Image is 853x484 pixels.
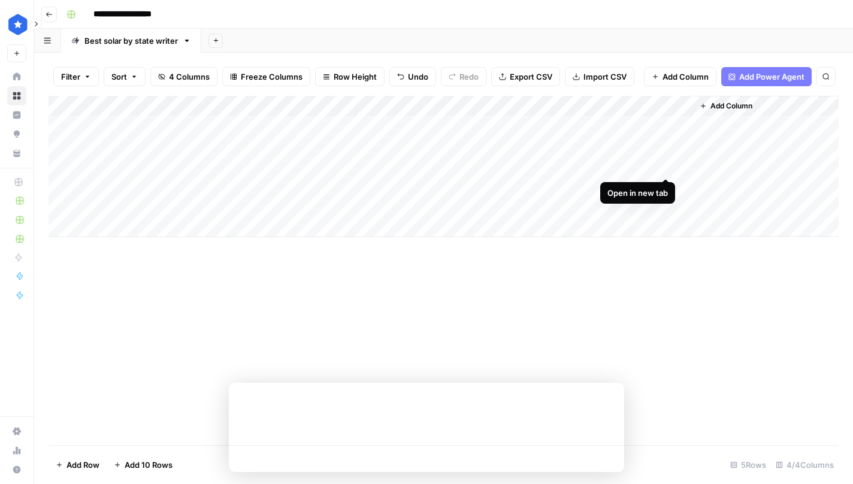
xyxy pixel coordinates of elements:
span: Add 10 Rows [125,459,173,471]
span: Export CSV [510,71,552,83]
button: Workspace: ConsumerAffairs [7,10,26,40]
a: Insights [7,105,26,125]
button: Redo [441,67,486,86]
iframe: Survey from AirOps [229,383,624,472]
span: Filter [61,71,80,83]
span: Undo [408,71,428,83]
a: Settings [7,422,26,441]
span: Row Height [334,71,377,83]
button: Add 10 Rows [107,455,180,474]
span: Add Column [663,71,709,83]
button: Add Row [49,455,107,474]
button: Filter [53,67,99,86]
a: Home [7,67,26,86]
span: 4 Columns [169,71,210,83]
button: Import CSV [565,67,634,86]
div: Best solar by state writer [84,35,178,47]
img: ConsumerAffairs Logo [7,14,29,35]
span: Add Row [66,459,99,471]
button: Sort [104,67,146,86]
span: Add Column [710,101,752,111]
button: 4 Columns [150,67,217,86]
a: Opportunities [7,125,26,144]
a: Your Data [7,144,26,163]
div: 5 Rows [725,455,771,474]
button: Undo [389,67,436,86]
button: Freeze Columns [222,67,310,86]
button: Row Height [315,67,385,86]
span: Redo [459,71,479,83]
a: Usage [7,441,26,460]
a: Browse [7,86,26,105]
div: 4/4 Columns [771,455,839,474]
span: Sort [111,71,127,83]
span: Freeze Columns [241,71,303,83]
button: Add Column [695,98,757,114]
button: Add Power Agent [721,67,812,86]
button: Add Column [644,67,716,86]
a: Best solar by state writer [61,29,201,53]
span: Add Power Agent [739,71,804,83]
span: Import CSV [583,71,627,83]
button: Help + Support [7,460,26,479]
button: Export CSV [491,67,560,86]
